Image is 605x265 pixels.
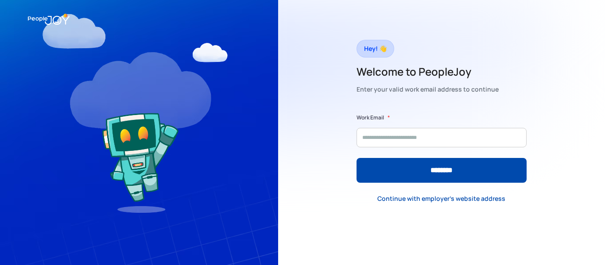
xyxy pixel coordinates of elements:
[370,189,512,207] a: Continue with employer's website address
[357,65,499,79] h2: Welcome to PeopleJoy
[357,113,384,122] label: Work Email
[357,113,527,183] form: Form
[357,83,499,96] div: Enter your valid work email address to continue
[377,194,505,203] div: Continue with employer's website address
[364,42,387,55] div: Hey! 👋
